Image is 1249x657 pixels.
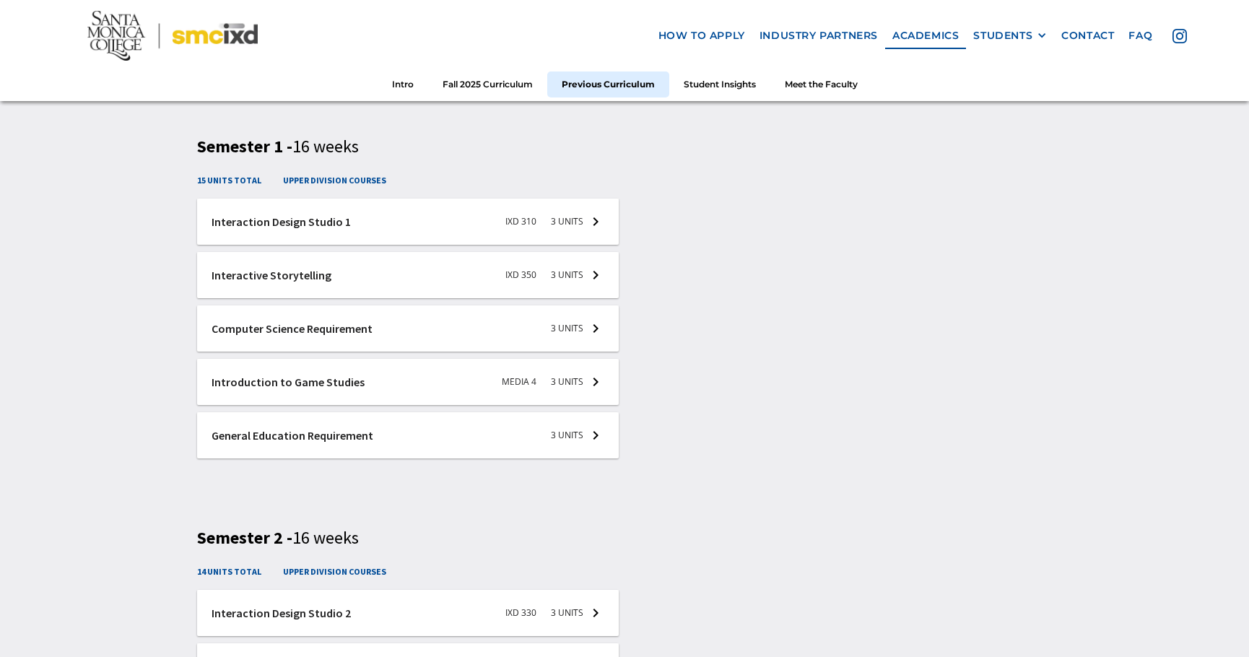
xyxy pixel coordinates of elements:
[428,71,547,97] a: Fall 2025 Curriculum
[973,30,1047,42] div: STUDENTS
[1172,29,1187,43] img: icon - instagram
[197,565,261,578] h4: 14 units total
[87,11,258,61] img: Santa Monica College - SMC IxD logo
[1054,22,1121,49] a: contact
[669,71,770,97] a: Student Insights
[197,173,261,187] h4: 15 units total
[283,173,386,187] h4: upper division courses
[197,136,1053,157] h3: Semester 1 -
[283,565,386,578] h4: upper division courses
[547,71,669,97] a: Previous Curriculum
[292,526,359,549] span: 16 weeks
[197,528,1053,549] h3: Semester 2 -
[752,22,885,49] a: industry partners
[1121,22,1159,49] a: faq
[292,135,359,157] span: 16 weeks
[885,22,966,49] a: Academics
[378,71,428,97] a: Intro
[973,30,1032,42] div: STUDENTS
[651,22,752,49] a: how to apply
[770,71,872,97] a: Meet the Faculty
